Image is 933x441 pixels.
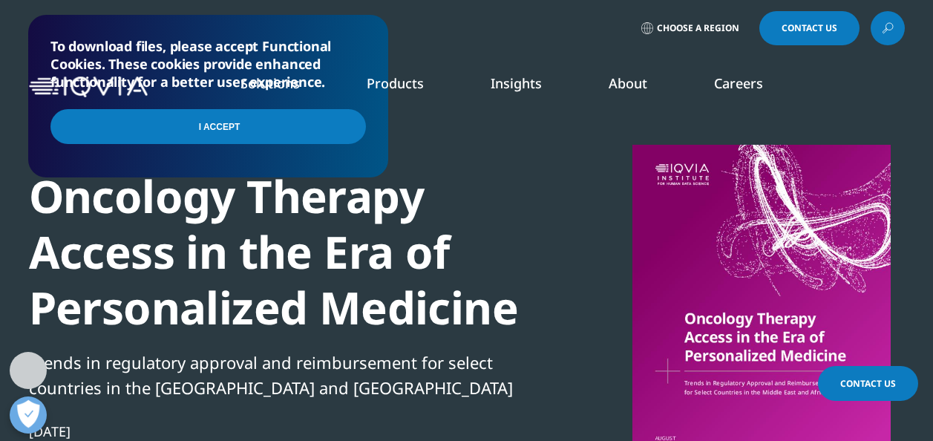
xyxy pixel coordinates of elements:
span: Contact Us [840,377,896,390]
a: About [609,74,647,92]
span: Choose a Region [657,22,739,34]
a: Careers [714,74,763,92]
span: Contact Us [782,24,837,33]
a: Contact Us [759,11,860,45]
a: Contact Us [818,366,918,401]
img: IQVIA Healthcare Information Technology and Pharma Clinical Research Company [29,76,148,98]
button: Open Preferences [10,396,47,434]
nav: Primary [154,52,905,122]
a: Products [367,74,424,92]
input: I Accept [50,109,366,144]
div: Oncology Therapy Access in the Era of Personalized Medicine [29,169,538,336]
div: [DATE] [29,422,538,440]
a: Solutions [240,74,300,92]
div: Trends in regulatory approval and reimbursement for select countries in the [GEOGRAPHIC_DATA] and... [29,350,538,400]
a: Insights [491,74,542,92]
